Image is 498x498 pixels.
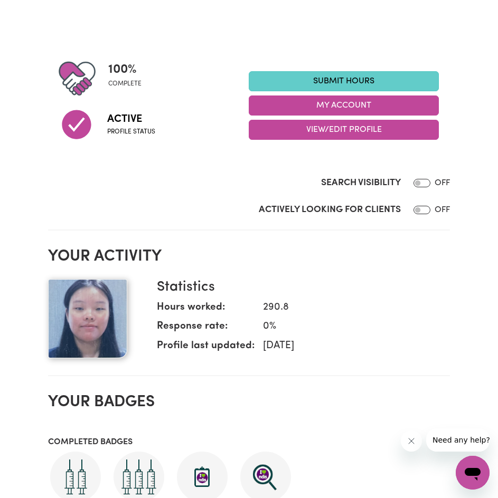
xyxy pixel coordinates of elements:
label: Actively Looking for Clients [259,203,401,217]
span: complete [108,79,142,89]
span: Active [107,111,155,127]
h3: Completed badges [48,437,450,447]
dd: [DATE] [255,339,441,354]
dd: 290.8 [255,300,441,315]
h3: Statistics [157,279,441,296]
a: Submit Hours [249,71,439,91]
dt: Hours worked: [157,300,255,320]
div: Profile completeness: 100% [108,60,150,97]
h2: Your activity [48,247,450,266]
span: Need any help? [6,7,64,16]
dd: 0 % [255,319,441,334]
span: OFF [435,206,450,214]
button: My Account [249,95,439,116]
button: View/Edit Profile [249,120,439,140]
span: OFF [435,179,450,187]
img: Your profile picture [48,279,127,358]
iframe: Close message [401,430,422,452]
label: Search Visibility [321,176,401,190]
dt: Response rate: [157,319,255,339]
h2: Your badges [48,393,450,412]
span: Profile status [107,127,155,137]
dt: Profile last updated: [157,339,255,358]
span: 100 % [108,60,142,79]
iframe: Button to launch messaging window [456,456,490,490]
iframe: Message from company [426,428,490,452]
